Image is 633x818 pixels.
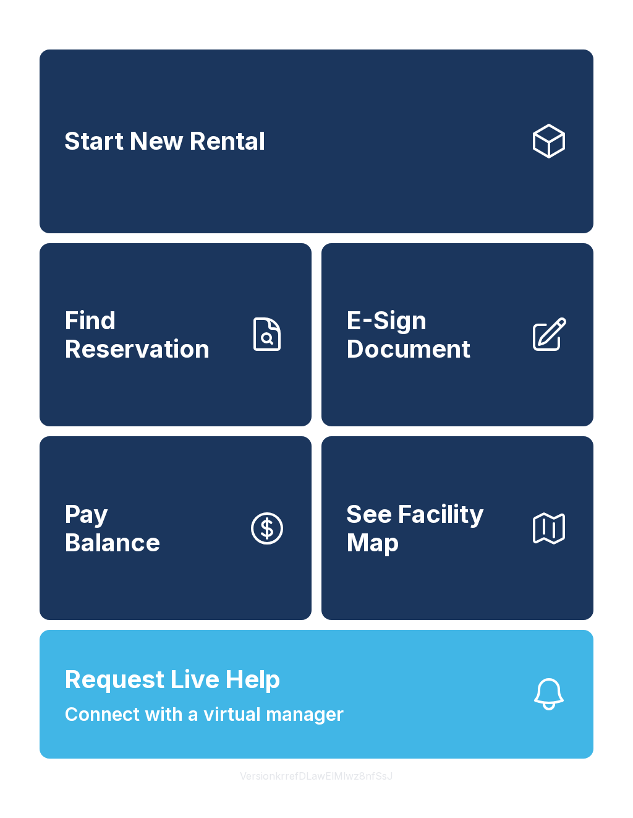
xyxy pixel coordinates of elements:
[346,500,519,556] span: See Facility Map
[321,436,593,620] button: See Facility Map
[64,127,265,155] span: Start New Rental
[40,436,312,620] button: PayBalance
[64,661,281,698] span: Request Live Help
[40,243,312,427] a: Find Reservation
[64,500,160,556] span: Pay Balance
[230,759,403,793] button: VersionkrrefDLawElMlwz8nfSsJ
[40,630,593,759] button: Request Live HelpConnect with a virtual manager
[346,306,519,363] span: E-Sign Document
[64,306,237,363] span: Find Reservation
[64,700,344,728] span: Connect with a virtual manager
[40,50,593,233] a: Start New Rental
[321,243,593,427] a: E-Sign Document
